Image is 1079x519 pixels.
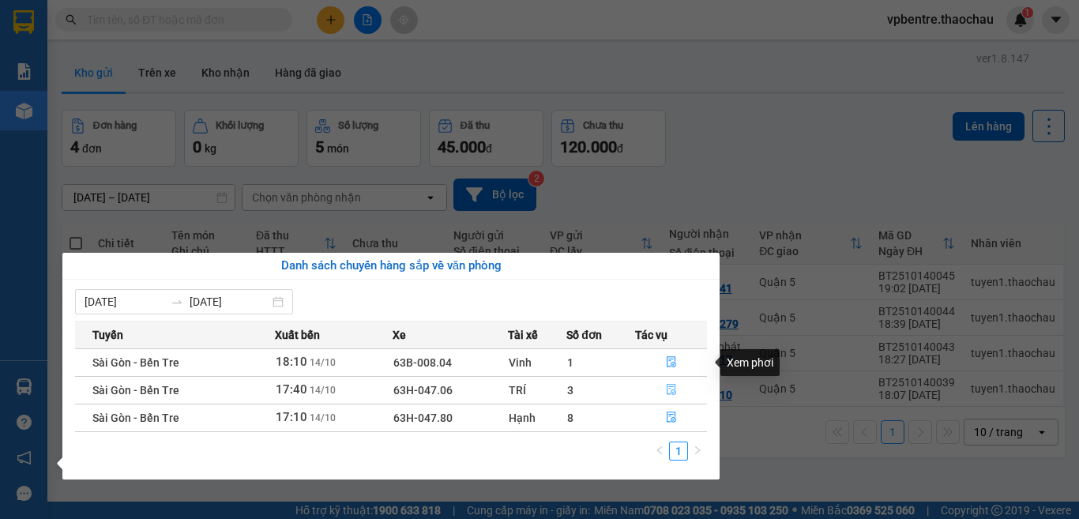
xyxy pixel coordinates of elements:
[276,355,307,369] span: 18:10
[650,442,669,461] button: left
[567,384,573,397] span: 3
[393,412,453,424] span: 63H-047.80
[92,356,179,369] span: Sài Gòn - Bến Tre
[509,382,566,399] div: TRÍ
[655,446,664,455] span: left
[635,326,667,344] span: Tác vụ
[636,350,706,375] button: file-done
[688,442,707,461] button: right
[666,356,677,369] span: file-done
[509,354,566,371] div: Vinh
[190,293,269,310] input: Đến ngày
[670,442,687,460] a: 1
[92,384,179,397] span: Sài Gòn - Bến Tre
[310,385,336,396] span: 14/10
[92,412,179,424] span: Sài Gòn - Bến Tre
[567,356,573,369] span: 1
[567,412,573,424] span: 8
[636,378,706,403] button: file-done
[693,446,702,455] span: right
[393,326,406,344] span: Xe
[75,257,707,276] div: Danh sách chuyến hàng sắp về văn phòng
[509,409,566,427] div: Hạnh
[666,384,677,397] span: file-done
[310,412,336,423] span: 14/10
[171,295,183,308] span: to
[276,410,307,424] span: 17:10
[171,295,183,308] span: swap-right
[636,405,706,431] button: file-done
[508,326,538,344] span: Tài xế
[92,326,123,344] span: Tuyến
[310,357,336,368] span: 14/10
[669,442,688,461] li: 1
[566,326,602,344] span: Số đơn
[275,326,320,344] span: Xuất bến
[393,384,453,397] span: 63H-047.06
[688,442,707,461] li: Next Page
[276,382,307,397] span: 17:40
[393,356,452,369] span: 63B-008.04
[650,442,669,461] li: Previous Page
[666,412,677,424] span: file-done
[85,293,164,310] input: Từ ngày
